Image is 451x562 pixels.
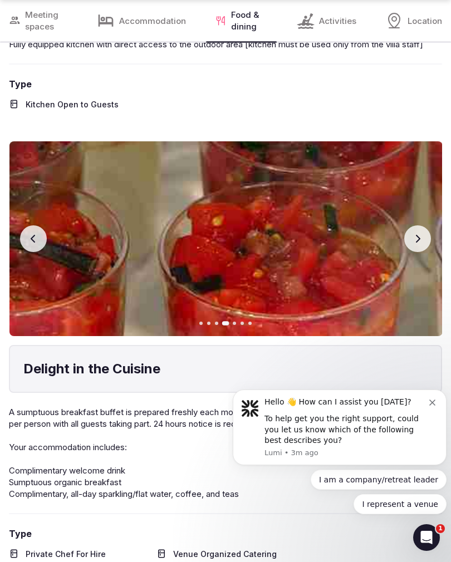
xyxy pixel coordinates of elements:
span: Fully equipped kitchen with direct access to the outdoor area [kitchen must be used only from the... [9,39,423,50]
iframe: Intercom notifications message [228,379,451,532]
span: Food & dining [231,9,268,32]
button: Go to slide 2 [207,322,210,325]
span: Activities [319,15,356,27]
span: Venue Organized Catering [173,549,277,560]
button: Go to slide 6 [241,322,244,325]
span: Your accommodation includes: [9,442,127,452]
button: Go to slide 3 [215,322,218,325]
span: Type [9,528,442,540]
button: Go to slide 4 [222,321,229,326]
iframe: Intercom live chat [413,524,440,551]
span: Kitchen Open to Guests [26,99,119,110]
h4: Delight in the Cuisine [23,359,428,378]
button: Go to slide 7 [248,322,252,325]
button: Go to slide 5 [233,322,236,325]
span: Sumptuous organic breakfast [9,477,121,487]
span: Accommodation [119,15,186,27]
span: Type [9,78,442,90]
span: A sumptuous breakfast buffet is prepared freshly each morning by the housekeeping staff and costs... [9,407,428,429]
img: Gallery image 4 [9,141,443,336]
span: Meeting spaces [25,9,68,32]
span: Private Chef For Hire [26,549,106,560]
span: Complimentary welcome drink [9,465,125,476]
span: 1 [436,524,445,533]
span: Complimentary, all-day sparkling/flat water, coffee, and teas [9,489,239,499]
span: Location [408,15,442,27]
button: Go to slide 1 [199,322,203,325]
